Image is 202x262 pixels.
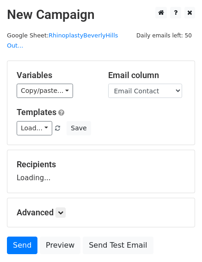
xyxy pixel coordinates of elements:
h5: Variables [17,70,94,80]
a: RhinoplastyBeverlyHills Out... [7,32,118,49]
a: Preview [40,237,80,254]
a: Send [7,237,37,254]
a: Copy/paste... [17,84,73,98]
h2: New Campaign [7,7,195,23]
small: Google Sheet: [7,32,118,49]
h5: Recipients [17,159,185,170]
h5: Email column [108,70,186,80]
div: Loading... [17,159,185,183]
a: Daily emails left: 50 [133,32,195,39]
a: Load... [17,121,52,135]
h5: Advanced [17,207,185,218]
a: Send Test Email [83,237,153,254]
button: Save [67,121,91,135]
span: Daily emails left: 50 [133,30,195,41]
a: Templates [17,107,56,117]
